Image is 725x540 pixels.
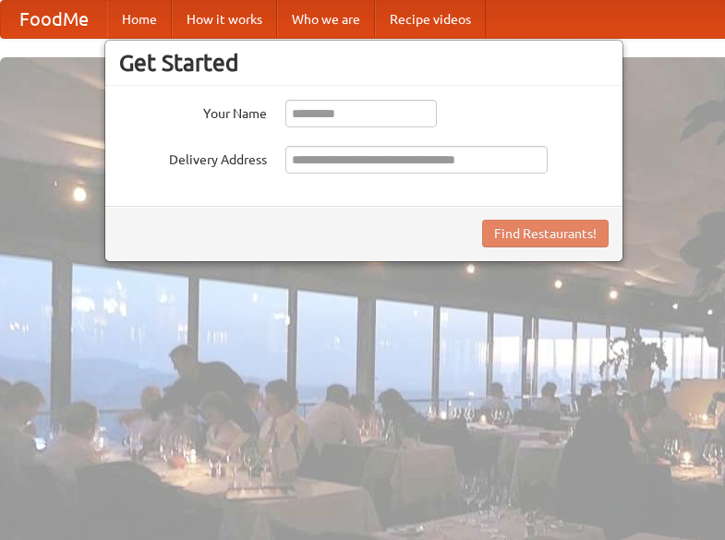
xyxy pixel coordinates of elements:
[119,146,267,169] label: Delivery Address
[277,1,375,38] a: Who we are
[119,100,267,123] label: Your Name
[375,1,486,38] a: Recipe videos
[172,1,277,38] a: How it works
[1,1,107,38] a: FoodMe
[119,49,609,77] h3: Get Started
[482,220,609,247] button: Find Restaurants!
[107,1,172,38] a: Home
